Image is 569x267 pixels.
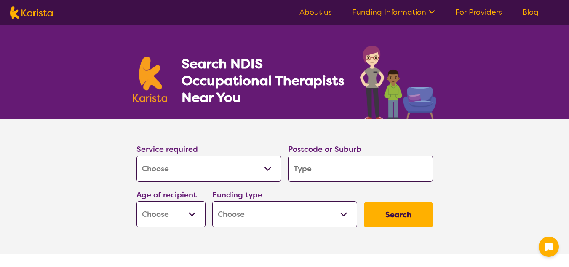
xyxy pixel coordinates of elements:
[212,190,262,200] label: Funding type
[133,57,168,102] img: Karista logo
[182,55,345,106] h1: Search NDIS Occupational Therapists Near You
[455,7,502,17] a: For Providers
[360,46,436,119] img: occupational-therapy
[136,144,198,154] label: Service required
[288,144,361,154] label: Postcode or Suburb
[299,7,332,17] a: About us
[352,7,435,17] a: Funding Information
[364,202,433,227] button: Search
[136,190,197,200] label: Age of recipient
[10,6,53,19] img: Karista logo
[288,156,433,182] input: Type
[522,7,539,17] a: Blog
